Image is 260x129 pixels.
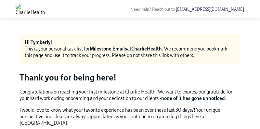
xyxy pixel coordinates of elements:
strong: CharlieHealth [131,46,162,52]
div: This is your personal task list for at . We recommend you bookmark this page and use it to track ... [25,46,235,59]
strong: Hi Tymberly! [25,39,52,45]
h3: Thank you for being here! [19,72,240,83]
strong: none of it has gone unnoticed [161,95,225,101]
img: CharlieHealth [16,4,45,14]
p: Congratulations on reaching your first milestone at Charlie Health! We want to express our gratit... [19,89,240,102]
span: Need help? Reach out to [130,7,244,12]
a: [EMAIL_ADDRESS][DOMAIN_NAME] [176,7,244,12]
p: I would love to know what your favorite experience has been over these last 30 days?! Your unique... [19,107,240,126]
strong: Milestone Emails [90,46,127,52]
